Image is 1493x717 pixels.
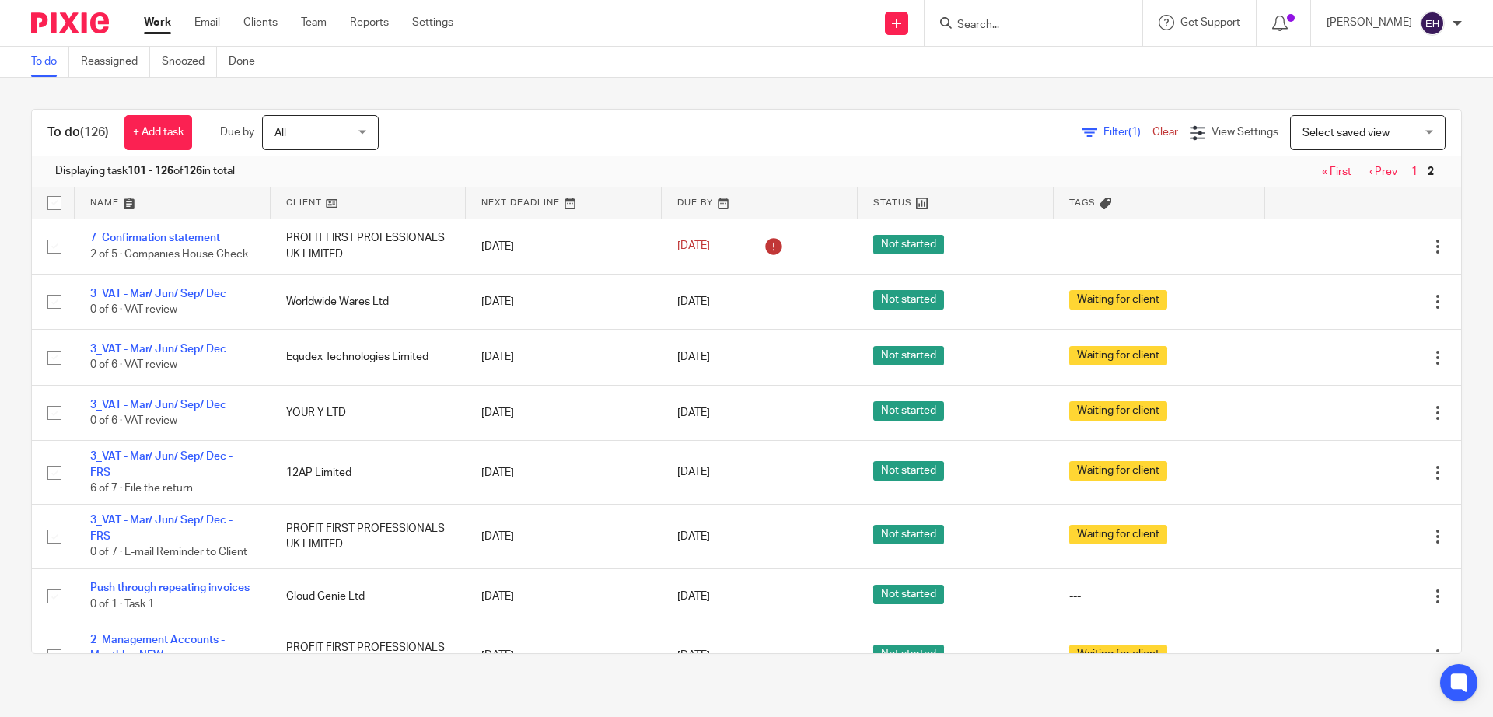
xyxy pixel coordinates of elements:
[1424,163,1438,181] span: 2
[162,47,217,77] a: Snoozed
[677,296,710,307] span: [DATE]
[1180,17,1240,28] span: Get Support
[229,47,267,77] a: Done
[1069,239,1250,254] div: ---
[1069,461,1167,481] span: Waiting for client
[220,124,254,140] p: Due by
[90,360,177,371] span: 0 of 6 · VAT review
[243,15,278,30] a: Clients
[1069,645,1167,664] span: Waiting for client
[350,15,389,30] a: Reports
[1069,401,1167,421] span: Waiting for client
[873,585,944,604] span: Not started
[301,15,327,30] a: Team
[90,249,248,260] span: 2 of 5 · Companies House Check
[271,330,467,385] td: Equdex Technologies Limited
[466,219,662,274] td: [DATE]
[873,461,944,481] span: Not started
[90,289,226,299] a: 3_VAT - Mar/ Jun/ Sep/ Dec
[271,274,467,329] td: Worldwide Wares Ltd
[271,568,467,624] td: Cloud Genie Ltd
[1069,346,1167,365] span: Waiting for client
[873,235,944,254] span: Not started
[1420,11,1445,36] img: svg%3E
[677,591,710,602] span: [DATE]
[271,385,467,440] td: YOUR Y LTD
[873,290,944,310] span: Not started
[873,401,944,421] span: Not started
[1322,166,1351,177] a: « First
[1069,198,1096,207] span: Tags
[1302,128,1390,138] span: Select saved view
[90,233,220,243] a: 7_Confirmation statement
[80,126,109,138] span: (126)
[128,166,173,177] b: 101 - 126
[1103,127,1152,138] span: Filter
[90,483,193,494] span: 6 of 7 · File the return
[90,635,225,661] a: 2_Management Accounts - Monthly - NEW
[677,241,710,252] span: [DATE]
[274,128,286,138] span: All
[1069,290,1167,310] span: Waiting for client
[90,344,226,355] a: 3_VAT - Mar/ Jun/ Sep/ Dec
[31,12,109,33] img: Pixie
[31,47,69,77] a: To do
[1152,127,1178,138] a: Clear
[677,467,710,478] span: [DATE]
[1128,127,1141,138] span: (1)
[466,505,662,568] td: [DATE]
[271,505,467,568] td: PROFIT FIRST PROFESSIONALS UK LIMITED
[90,599,154,610] span: 0 of 1 · Task 1
[194,15,220,30] a: Email
[873,525,944,544] span: Not started
[90,582,250,593] a: Push through repeating invoices
[47,124,109,141] h1: To do
[90,304,177,315] span: 0 of 6 · VAT review
[677,531,710,542] span: [DATE]
[90,400,226,411] a: 3_VAT - Mar/ Jun/ Sep/ Dec
[90,451,233,477] a: 3_VAT - Mar/ Jun/ Sep/ Dec - FRS
[1069,589,1250,604] div: ---
[81,47,150,77] a: Reassigned
[1411,166,1418,177] a: 1
[466,624,662,688] td: [DATE]
[90,547,247,558] span: 0 of 7 · E-mail Reminder to Client
[1069,525,1167,544] span: Waiting for client
[1327,15,1412,30] p: [PERSON_NAME]
[466,441,662,505] td: [DATE]
[55,163,235,179] span: Displaying task of in total
[271,441,467,505] td: 12AP Limited
[677,352,710,362] span: [DATE]
[466,330,662,385] td: [DATE]
[873,346,944,365] span: Not started
[677,407,710,418] span: [DATE]
[271,624,467,688] td: PROFIT FIRST PROFESSIONALS UK LIMITED
[677,651,710,662] span: [DATE]
[90,515,233,541] a: 3_VAT - Mar/ Jun/ Sep/ Dec - FRS
[144,15,171,30] a: Work
[271,219,467,274] td: PROFIT FIRST PROFESSIONALS UK LIMITED
[873,645,944,664] span: Not started
[956,19,1096,33] input: Search
[466,568,662,624] td: [DATE]
[1369,166,1397,177] a: ‹ Prev
[1314,166,1438,178] nav: pager
[124,115,192,150] a: + Add task
[1212,127,1278,138] span: View Settings
[466,385,662,440] td: [DATE]
[90,415,177,426] span: 0 of 6 · VAT review
[184,166,202,177] b: 126
[412,15,453,30] a: Settings
[466,274,662,329] td: [DATE]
